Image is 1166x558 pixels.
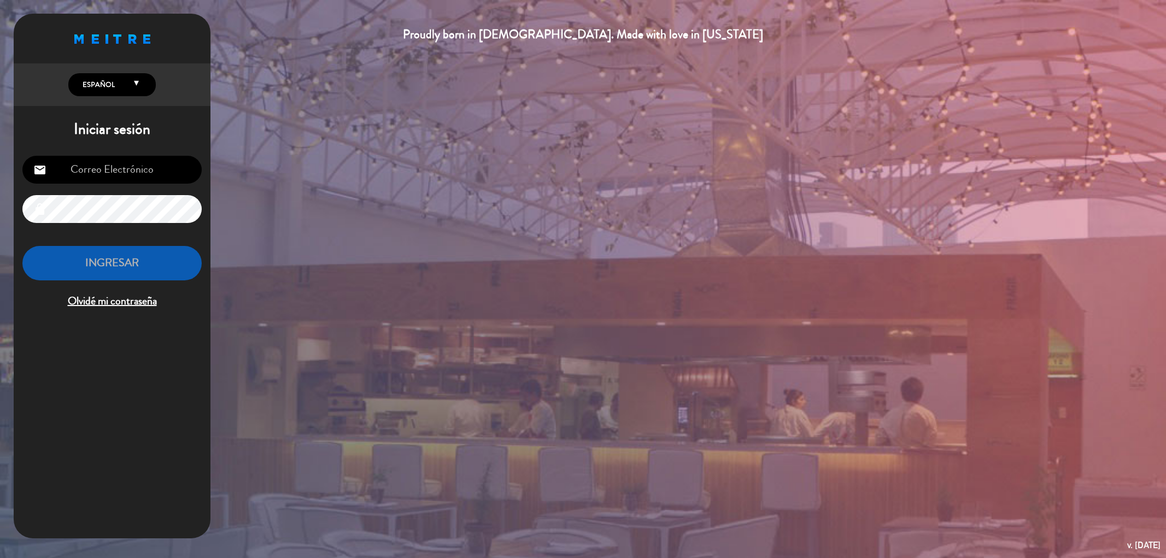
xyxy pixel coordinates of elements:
div: v. [DATE] [1127,538,1161,553]
h1: Iniciar sesión [14,120,210,139]
button: INGRESAR [22,246,202,280]
input: Correo Electrónico [22,156,202,184]
i: lock [33,203,46,216]
span: Español [80,79,115,90]
span: Olvidé mi contraseña [22,292,202,310]
i: email [33,163,46,177]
